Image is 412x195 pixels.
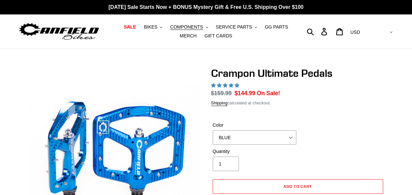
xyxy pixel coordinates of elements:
[177,32,200,40] a: MERCH
[201,32,236,40] a: GIFT CARDS
[213,23,260,32] button: SERVICE PARTS
[216,24,252,30] span: SERVICE PARTS
[167,23,211,32] button: COMPONENTS
[262,23,291,32] a: GG PARTS
[213,179,383,194] button: Add to cart
[141,23,166,32] button: BIKES
[257,89,280,97] span: On Sale!
[213,148,296,155] label: Quantity
[121,23,139,32] a: SALE
[205,33,232,39] span: GIFT CARDS
[284,184,312,189] span: Add to cart
[18,21,100,42] img: Canfield Bikes
[211,100,228,106] a: Shipping
[211,83,241,88] span: 4.95 stars
[213,122,296,129] label: Color
[144,24,157,30] span: BIKES
[211,100,385,106] div: calculated at checkout.
[170,24,203,30] span: COMPONENTS
[235,90,255,97] span: $144.99
[211,67,385,79] h1: Crampon Ultimate Pedals
[211,90,232,97] s: $159.99
[124,24,136,30] span: SALE
[265,24,288,30] span: GG PARTS
[180,33,197,39] span: MERCH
